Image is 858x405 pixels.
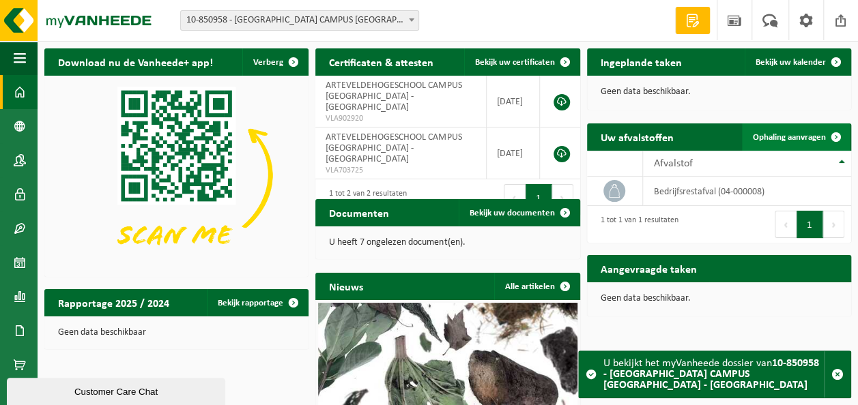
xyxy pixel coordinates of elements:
td: [DATE] [487,127,540,179]
h2: Aangevraagde taken [587,255,711,282]
strong: 10-850958 - [GEOGRAPHIC_DATA] CAMPUS [GEOGRAPHIC_DATA] - [GEOGRAPHIC_DATA] [603,358,819,391]
span: Bekijk uw certificaten [475,58,555,67]
button: Previous [775,211,797,238]
a: Bekijk rapportage [207,289,307,316]
a: Bekijk uw documenten [459,199,579,226]
span: 10-850958 - ARTEVELDEHOGESCHOOL CAMPUS STROPKAAI - GENT [180,10,419,31]
h2: Documenten [315,199,403,226]
iframe: chat widget [7,375,228,405]
span: VLA902920 [326,113,475,124]
button: Previous [504,184,526,211]
span: Ophaling aanvragen [753,133,826,142]
button: 1 [797,211,823,238]
h2: Uw afvalstoffen [587,123,687,150]
span: Afvalstof [653,158,692,169]
img: Download de VHEPlus App [44,76,309,274]
h2: Nieuws [315,273,377,299]
button: Verberg [242,48,307,76]
span: Bekijk uw documenten [470,209,555,217]
button: 1 [526,184,552,211]
button: Next [552,184,573,211]
h2: Rapportage 2025 / 2024 [44,289,183,316]
span: Bekijk uw kalender [756,58,826,67]
a: Bekijk uw certificaten [464,48,579,76]
h2: Download nu de Vanheede+ app! [44,48,227,75]
a: Alle artikelen [494,273,579,300]
a: Bekijk uw kalender [745,48,850,76]
p: Geen data beschikbaar [58,328,295,337]
span: 10-850958 - ARTEVELDEHOGESCHOOL CAMPUS STROPKAAI - GENT [181,11,418,30]
td: bedrijfsrestafval (04-000008) [643,177,851,206]
p: U heeft 7 ongelezen document(en). [329,238,566,247]
span: ARTEVELDEHOGESCHOOL CAMPUS [GEOGRAPHIC_DATA] - [GEOGRAPHIC_DATA] [326,132,461,164]
div: U bekijkt het myVanheede dossier van [603,351,824,397]
button: Next [823,211,844,238]
span: ARTEVELDEHOGESCHOOL CAMPUS [GEOGRAPHIC_DATA] - [GEOGRAPHIC_DATA] [326,80,461,112]
h2: Ingeplande taken [587,48,696,75]
p: Geen data beschikbaar. [601,87,838,97]
p: Geen data beschikbaar. [601,294,838,303]
a: Ophaling aanvragen [742,123,850,151]
span: VLA703725 [326,165,475,176]
div: 1 tot 1 van 1 resultaten [594,209,678,239]
td: [DATE] [487,76,540,127]
div: 1 tot 2 van 2 resultaten [322,183,407,213]
span: Verberg [253,58,283,67]
h2: Certificaten & attesten [315,48,447,75]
